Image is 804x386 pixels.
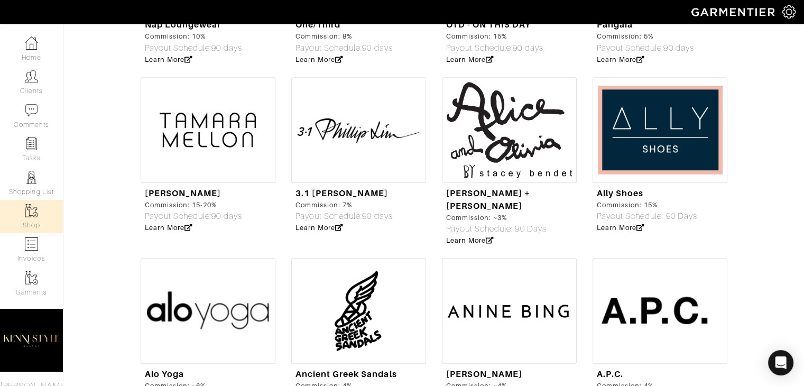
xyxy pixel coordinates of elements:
div: Commission: 15% [597,200,697,210]
div: Commission: 10% [145,31,242,41]
img: orders-icon-0abe47150d42831381b5fb84f609e132dff9fe21cb692f30cb5eec754e2cba89.png [25,237,38,251]
a: Alo Yoga [145,369,184,379]
div: Commission: 5% [597,31,694,41]
a: A.P.C. [597,369,623,379]
a: Learn More [295,224,344,232]
span: 90 days [513,43,543,53]
img: gear-icon-white-bd11855cb880d31180b6d7d6211b90ccbf57a29d726f0c71d8c61bd08dd39cc2.png [782,5,796,19]
img: alice-olivia-logo.png [442,77,577,183]
img: garments-icon-b7da505a4dc4fd61783c78ac3ca0ef83fa9d6f193b1c9dc38574b1d14d53ca28.png [25,271,38,284]
img: newannie.png [442,258,577,364]
div: Payout Schedule: [145,42,242,54]
span: 90 days [663,43,694,53]
img: comment-icon-a0a6a9ef722e966f86d9cbdc48e553b5cf19dbc54f86b18d962a5391bc8f6eb6.png [25,104,38,117]
a: Ally Shoes [597,188,644,198]
a: Learn More [295,56,344,63]
a: Nap Loungewear [145,20,221,30]
img: Screen%20Shot%202021-06-21%20at%205.19.53%20PM.png [593,258,727,364]
div: Commission: 15% [446,31,543,41]
div: Payout Schedule: [145,210,242,223]
a: Pangaia [597,20,633,30]
div: Commission: 7% [295,200,393,210]
img: clients-icon-6bae9207a08558b7cb47a8932f037763ab4055f8c8b6bfacd5dc20c3e0201464.png [25,70,38,83]
img: dashboard-icon-dbcd8f5a0b271acd01030246c82b418ddd0df26cd7fceb0bd07c9910d44c42f6.png [25,36,38,50]
img: Screen%20Shot%202020-01-23%20at%209.10.48%20PM.png [141,258,275,364]
div: Payout Schedule: [295,42,393,54]
img: garmentier-logo-header-white-b43fb05a5012e4ada735d5af1a66efaba907eab6374d6393d1fbf88cb4ef424d.png [686,3,782,21]
div: Payout Schedule: [295,210,393,223]
div: Payout Schedule: 90 Days [446,223,572,235]
a: Ancient Greek Sandals [295,369,397,379]
div: Payout Schedule: 90 Days [597,210,697,223]
img: garments-icon-b7da505a4dc4fd61783c78ac3ca0ef83fa9d6f193b1c9dc38574b1d14d53ca28.png [25,204,38,217]
a: Learn More [597,56,645,63]
a: [PERSON_NAME] [446,369,523,379]
span: 90 days [211,212,242,221]
div: Payout Schedule: [446,42,543,54]
div: Open Intercom Messenger [768,350,793,375]
span: 90 days [362,212,392,221]
img: reminder-icon-8004d30b9f0a5d33ae49ab947aed9ed385cf756f9e5892f1edd6e32f2345188e.png [25,137,38,150]
span: 90 days [211,43,242,53]
a: One/Third [295,20,340,30]
a: Learn More [446,236,494,244]
span: 90 days [362,43,392,53]
a: Learn More [597,224,645,232]
div: Commission: 15-20% [145,200,242,210]
div: Payout Schedule: [597,42,694,54]
img: download.png [291,258,426,364]
div: Commission: ~3% [446,213,572,223]
a: [PERSON_NAME] + [PERSON_NAME] [446,188,531,211]
img: stylists-icon-eb353228a002819b7ec25b43dbf5f0378dd9e0616d9560372ff212230b889e62.png [25,171,38,184]
a: Learn More [446,56,494,63]
img: Screen%20Shot%202020-04-18%20at%206.30.18%20PM.png [593,77,727,183]
a: 3.1 [PERSON_NAME] [295,188,389,198]
div: Commission: 8% [295,31,393,41]
img: tamara-mellon%20box%20logo%201.png [141,77,275,183]
a: OTD - ON THIS DAY [446,20,531,30]
a: Learn More [145,224,193,232]
a: [PERSON_NAME] [145,188,221,198]
img: phillip%20lim%20logo.png [291,77,426,183]
a: Learn More [145,56,193,63]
